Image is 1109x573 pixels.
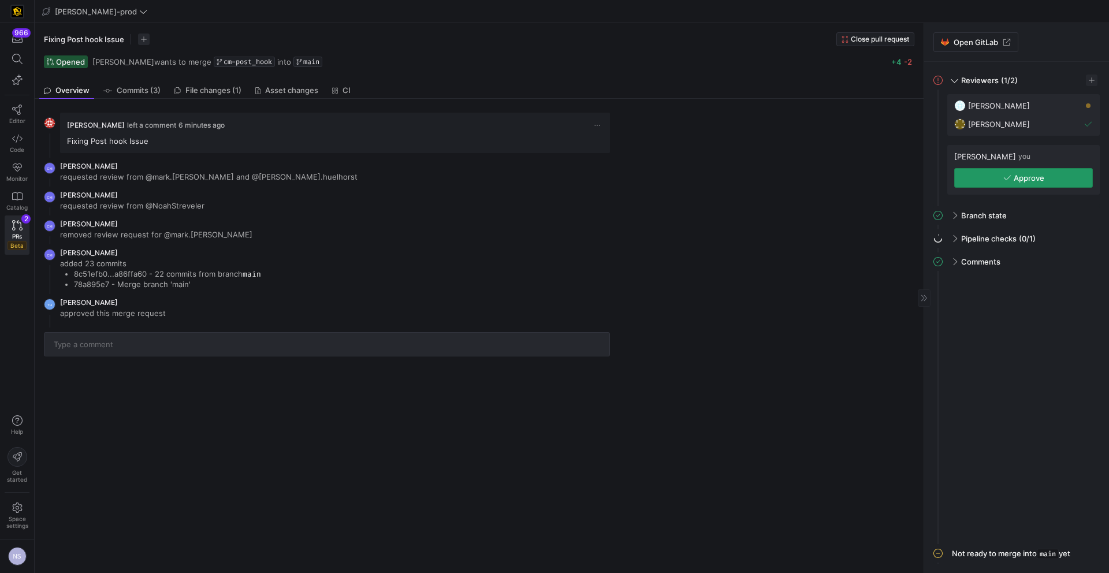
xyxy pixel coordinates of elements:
[214,57,275,67] a: cm-post_hook
[6,204,28,211] span: Catalog
[60,200,204,211] p: requested review from @NoahStreveler
[55,7,137,16] span: [PERSON_NAME]-prod
[44,191,55,203] div: CM
[44,220,55,232] div: CM
[60,248,118,257] span: [PERSON_NAME]
[954,118,966,130] img: https://secure.gravatar.com/avatar/332e4ab4f8f73db06c2cf0bfcf19914be04f614aded7b53ca0c4fd3e75c0e2...
[74,279,261,289] li: 78a895e7 - Merge branch 'main'
[961,257,1000,266] span: Comments
[44,35,124,44] span: Fixing Post hook Issue
[968,101,1030,110] span: [PERSON_NAME]
[44,162,55,174] div: CM
[127,121,176,129] span: left a comment
[5,215,29,255] a: PRsBeta2
[1019,234,1036,243] span: (0/1)
[60,172,358,182] p: requested review from @mark.[PERSON_NAME] and @[PERSON_NAME].huelhorst
[6,515,28,529] span: Space settings
[74,269,261,279] li: 8c51efb0...a86ffa60 - 22 commits from branch
[5,442,29,488] button: Getstarted
[44,117,55,129] img: https://secure.gravatar.com/avatar/06bbdcc80648188038f39f089a7f59ad47d850d77952c7f0d8c4f0bc45aa9b...
[92,57,211,66] span: wants to merge
[961,234,1017,243] span: Pipeline checks
[8,547,27,565] div: NS
[10,146,24,153] span: Code
[7,469,27,483] span: Get started
[67,121,125,129] span: [PERSON_NAME]
[60,298,118,307] span: [PERSON_NAME]
[933,544,1100,564] mat-expansion-panel-header: Not ready to merge intomainyet
[60,162,118,170] span: [PERSON_NAME]
[5,2,29,21] a: https://storage.googleapis.com/y42-prod-data-exchange/images/uAsz27BndGEK0hZWDFeOjoxA7jCwgK9jE472...
[5,187,29,215] a: Catalog
[5,158,29,187] a: Monitor
[5,544,29,568] button: NS
[44,249,55,261] div: CM
[5,28,29,49] button: 966
[10,428,24,435] span: Help
[891,57,902,66] span: +4
[55,87,90,94] span: Overview
[54,340,600,349] input: Type a comment
[1018,152,1030,161] span: you
[1001,76,1018,85] span: (1/2)
[933,206,1100,225] mat-expansion-panel-header: Branch state
[968,120,1030,129] span: [PERSON_NAME]
[952,549,1070,559] div: Not ready to merge into yet
[9,117,25,124] span: Editor
[92,57,154,66] span: [PERSON_NAME]
[39,4,150,19] button: [PERSON_NAME]-prod
[933,32,1018,52] a: Open GitLab
[243,269,261,279] code: main
[904,57,912,66] span: -2
[60,258,261,269] p: added 23 commits
[954,100,966,111] img: https://secure.gravatar.com/avatar/93624b85cfb6a0d6831f1d6e8dbf2768734b96aa2308d2c902a4aae71f619b...
[1037,549,1059,559] span: main
[954,168,1093,188] button: Approve
[933,252,1100,271] mat-expansion-panel-header: Comments
[224,58,272,66] span: cm-post_hook
[933,71,1100,90] mat-expansion-panel-header: Reviewers(1/2)
[1014,173,1044,183] span: Approve
[44,299,55,310] div: TH
[6,175,28,182] span: Monitor
[5,497,29,534] a: Spacesettings
[851,35,909,43] span: Close pull request
[21,214,31,224] div: 2
[933,94,1100,206] div: Reviewers(1/2)
[343,87,351,94] span: CI
[303,58,319,66] span: main
[60,308,166,318] p: approved this merge request
[293,57,322,67] a: main
[12,6,23,17] img: https://storage.googleapis.com/y42-prod-data-exchange/images/uAsz27BndGEK0hZWDFeOjoxA7jCwgK9jE472...
[60,219,118,228] span: [PERSON_NAME]
[277,57,291,66] span: into
[954,152,1016,161] span: [PERSON_NAME]
[8,241,27,250] span: Beta
[185,87,241,94] span: File changes (1)
[836,32,914,46] button: Close pull request
[265,87,318,94] span: Asset changes
[933,229,1100,248] mat-expansion-panel-header: Pipeline checks(0/1)
[60,191,118,199] span: [PERSON_NAME]
[12,233,22,240] span: PRs
[60,229,252,240] p: removed review request for @mark.[PERSON_NAME]
[117,87,161,94] span: Commits (3)
[954,38,998,47] span: Open GitLab
[5,129,29,158] a: Code
[961,76,999,85] span: Reviewers
[67,136,603,146] p: Fixing Post hook Issue
[5,410,29,440] button: Help
[5,100,29,129] a: Editor
[56,57,85,66] span: Opened
[12,28,31,38] div: 966
[961,211,1007,220] span: Branch state
[178,121,225,129] span: 6 minutes ago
